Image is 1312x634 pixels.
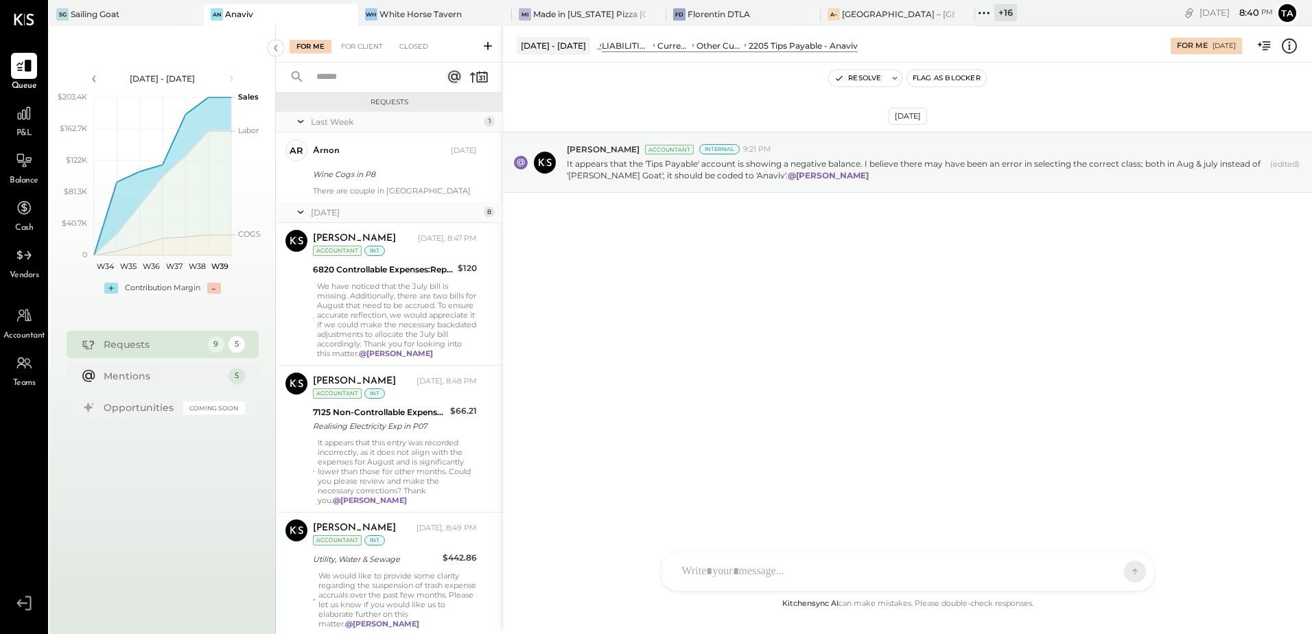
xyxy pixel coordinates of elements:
button: Resolve [829,70,887,86]
strong: @[PERSON_NAME] [345,619,419,629]
span: P&L [16,128,32,140]
text: W38 [188,261,205,271]
div: [DATE] - [DATE] [517,37,590,54]
a: Cash [1,195,47,235]
p: We would like to provide some clarity regarding the suspension of trash expense accruals over the... [318,571,477,629]
div: Accountant [313,246,362,256]
div: - [207,283,221,294]
div: Internal [699,144,740,154]
div: White Horse Tavern [379,8,462,20]
div: There are couple in [GEOGRAPHIC_DATA] [313,186,477,196]
span: Balance [10,175,38,187]
div: Accountant [313,535,362,545]
text: COGS [238,229,261,239]
div: + 16 [994,4,1017,21]
div: ar [290,144,303,157]
div: copy link [1182,5,1196,20]
div: [DATE] [451,145,477,156]
span: [PERSON_NAME] [567,143,640,155]
div: [DATE], 8:47 PM [418,233,477,244]
div: Made in [US_STATE] Pizza [GEOGRAPHIC_DATA] [533,8,646,20]
div: [PERSON_NAME] [313,521,396,535]
div: $66.21 [450,404,477,418]
span: Queue [12,80,37,93]
div: + [104,283,118,294]
text: W34 [97,261,115,271]
div: Florentin DTLA [688,8,750,20]
div: [DATE], 8:49 PM [417,523,477,534]
div: $442.86 [443,551,477,565]
a: P&L [1,100,47,140]
div: 7125 Non-Controllable Expenses:Property Expenses:Utility, Electricity [313,406,446,419]
div: Other Current Liabilities [696,40,742,51]
div: Current Liabilities [657,40,690,51]
a: Teams [1,350,47,390]
div: Contribution Margin [125,283,200,294]
div: int [364,388,385,399]
div: 5 [229,368,245,384]
span: Cash [15,222,33,235]
div: For Me [1177,40,1208,51]
div: Realising Electricity Exp in P07 [313,419,446,433]
div: 9 [208,336,224,353]
div: Wine Cogs in P8 [313,167,473,181]
text: W39 [211,261,228,271]
div: [DATE] [889,108,927,125]
div: Sailing Goat [71,8,119,20]
a: Queue [1,53,47,93]
p: It appears that the 'Tips Payable' account is showing a negative balance. I believe there may hav... [567,158,1265,181]
div: It appears that this entry was recorded incorrectly, as it does not align with the expenses for A... [318,438,477,505]
text: $122K [66,155,87,165]
div: Last Week [311,116,480,128]
div: [DATE] [311,207,480,218]
div: Anaviv [225,8,253,20]
div: arnon [313,144,340,158]
div: Closed [393,40,435,54]
div: int [364,246,385,256]
div: FD [673,8,686,21]
span: 9:21 PM [743,144,771,155]
div: An [211,8,223,21]
div: Coming Soon [183,401,245,414]
div: 1 [484,116,495,127]
div: Requests [104,338,201,351]
a: Balance [1,148,47,187]
div: 5 [229,336,245,353]
strong: @[PERSON_NAME] [788,170,869,180]
div: [DATE] [1213,41,1236,51]
div: Mentions [104,369,222,383]
text: $40.7K [62,218,87,228]
span: Teams [13,377,36,390]
text: $203.4K [58,92,87,102]
div: [DATE] - [DATE] [104,73,221,84]
div: [PERSON_NAME] [313,232,396,246]
div: Accountant [313,388,362,399]
text: W36 [142,261,159,271]
span: Accountant [3,330,45,342]
div: WH [365,8,377,21]
text: Sales [238,92,259,102]
div: For Me [290,40,331,54]
a: Accountant [1,303,47,342]
div: LIABILITIES AND EQUITY [602,40,650,51]
text: $81.3K [64,187,87,196]
div: Mi [519,8,531,21]
div: [PERSON_NAME] [313,375,396,388]
div: Requests [283,97,495,107]
div: 2205 Tips Payable - Anaviv [749,40,858,51]
a: Vendors [1,242,47,282]
div: [GEOGRAPHIC_DATA] – [GEOGRAPHIC_DATA] [842,8,954,20]
text: Labor [238,126,259,135]
span: (edited) [1270,159,1300,181]
button: Ta [1276,2,1298,24]
div: Accountant [645,145,694,154]
text: $162.7K [60,124,87,133]
div: int [364,535,385,545]
div: [DATE] [1199,6,1273,19]
div: We have noticed that the July bill is missing. Additionally, there are two bills for August that ... [317,281,477,358]
div: For Client [334,40,390,54]
text: W35 [120,261,137,271]
div: A– [828,8,840,21]
div: Opportunities [104,401,176,414]
text: 0 [82,250,87,259]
